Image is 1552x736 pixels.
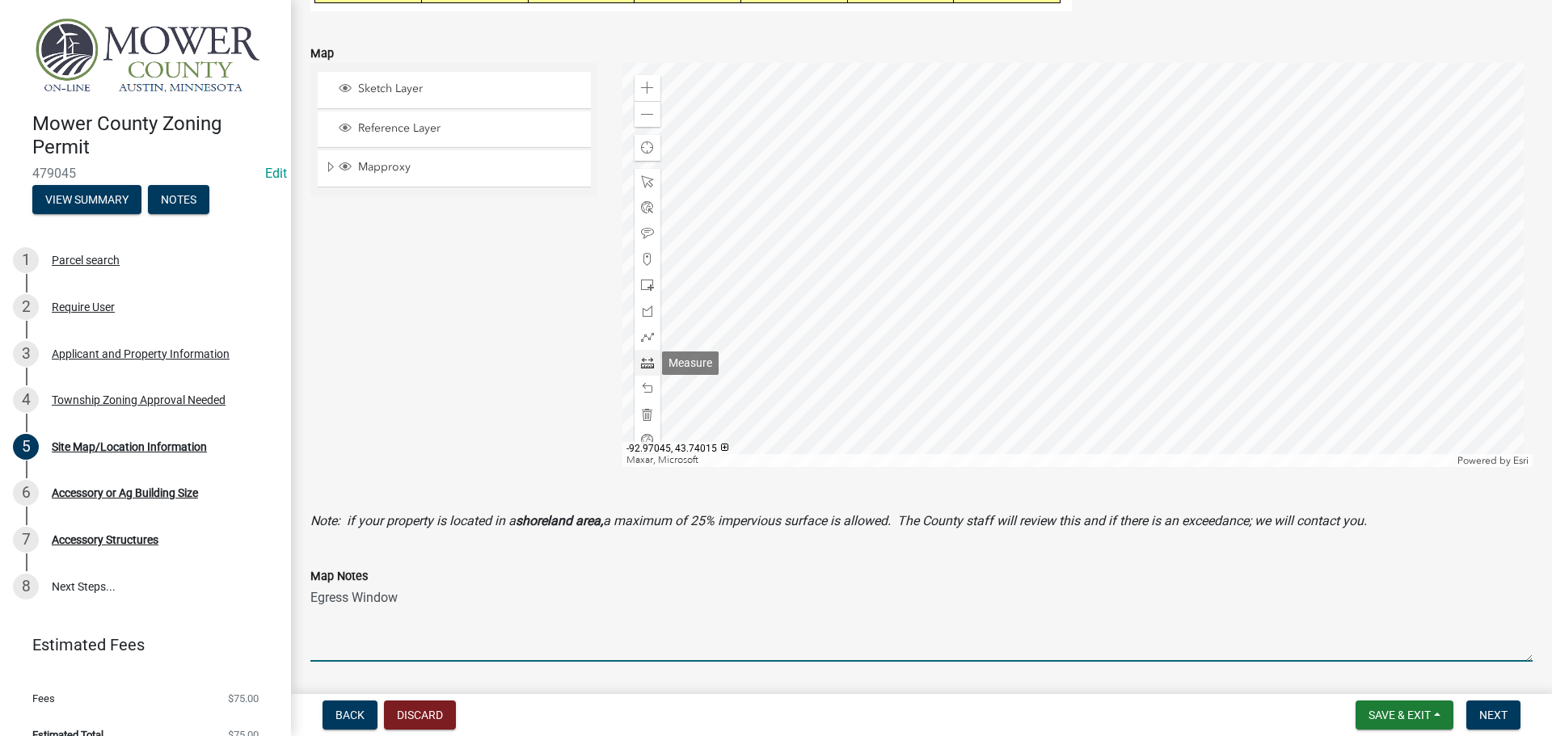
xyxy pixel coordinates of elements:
li: Reference Layer [318,111,591,148]
label: Map Notes [310,571,368,582]
button: Next [1466,700,1520,730]
wm-modal-confirm: Summary [32,194,141,207]
div: 2 [13,294,39,320]
div: Parcel search [52,254,120,266]
button: Back [323,700,377,730]
i: Note: if your property is located in a a maximum of 25% impervious surface is allowed. The County... [310,513,1367,528]
div: Zoom out [635,101,660,127]
span: Fees [32,693,55,704]
div: 5 [13,434,39,460]
div: 4 [13,387,39,413]
span: Reference Layer [354,121,585,136]
span: 479045 [32,166,259,181]
div: 8 [13,574,39,599]
div: Township Zoning Approval Needed [52,394,226,406]
div: Measure [662,351,719,375]
div: Reference Layer [336,121,585,137]
button: Save & Exit [1356,700,1453,730]
div: Mapproxy [336,160,585,176]
a: Estimated Fees [13,629,265,661]
div: Accessory Structures [52,534,158,545]
li: Mapproxy [318,150,591,187]
span: Mapproxy [354,160,585,175]
div: Sketch Layer [336,82,585,98]
div: Find my location [635,135,660,161]
div: Maxar, Microsoft [622,454,1454,467]
img: Mower County, Minnesota [32,17,265,95]
button: Notes [148,185,209,214]
label: Map [310,48,334,60]
button: Discard [384,700,456,730]
a: Edit [265,166,287,181]
wm-modal-confirm: Edit Application Number [265,166,287,181]
div: 7 [13,527,39,553]
ul: Layer List [316,68,593,191]
div: 3 [13,341,39,367]
li: Sketch Layer [318,72,591,108]
wm-modal-confirm: Notes [148,194,209,207]
div: Require User [52,301,115,313]
div: Zoom in [635,75,660,101]
div: Site Map/Location Information [52,441,207,452]
a: Esri [1513,455,1529,466]
span: Save & Exit [1369,709,1431,721]
div: 6 [13,480,39,506]
h4: Mower County Zoning Permit [32,112,278,159]
span: Back [335,709,365,721]
div: Powered by [1453,454,1533,467]
button: View Summary [32,185,141,214]
div: Accessory or Ag Building Size [52,487,198,498]
strong: shoreland area, [516,513,603,528]
div: Applicant and Property Information [52,348,230,360]
span: Next [1479,709,1508,721]
span: Expand [324,160,336,177]
div: 1 [13,247,39,273]
span: Sketch Layer [354,82,585,96]
span: $75.00 [228,693,259,704]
